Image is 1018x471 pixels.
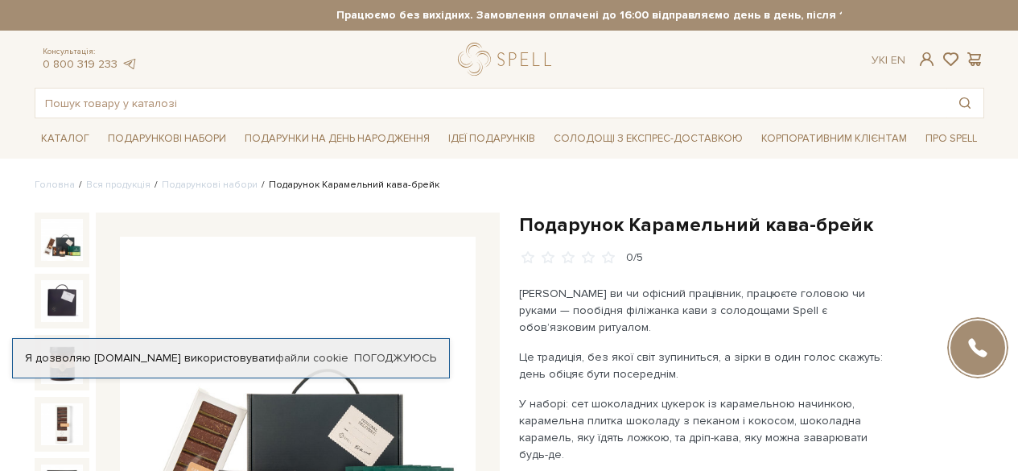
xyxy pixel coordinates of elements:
[43,47,138,57] span: Консультація:
[519,349,896,382] p: Це традиція, без якої світ зупиниться, а зірки в один голос скажуть: день обіцяє бути посереднім.
[13,351,449,366] div: Я дозволяю [DOMAIN_NAME] використовувати
[43,57,117,71] a: 0 800 319 233
[162,179,258,191] a: Подарункові набори
[41,403,83,445] img: Подарунок Карамельний кава-брейк
[238,126,436,151] span: Подарунки на День народження
[946,89,983,118] button: Пошук товару у каталозі
[755,125,913,152] a: Корпоративним клієнтам
[891,53,905,67] a: En
[258,178,439,192] li: Подарунок Карамельний кава-брейк
[519,395,896,463] p: У наборі: сет шоколадних цукерок із карамельною начинкою, карамельна плитка шоколаду з пеканом і ...
[354,351,436,366] a: Погоджуюсь
[919,126,983,151] span: Про Spell
[547,125,749,152] a: Солодощі з експрес-доставкою
[122,57,138,71] a: telegram
[519,285,896,336] p: [PERSON_NAME] ви чи офісний працівник, працюєте головою чи руками — пообідня філіжанка кави з сол...
[86,179,150,191] a: Вся продукція
[41,280,83,322] img: Подарунок Карамельний кава-брейк
[41,219,83,261] img: Подарунок Карамельний кава-брейк
[872,53,905,68] div: Ук
[35,179,75,191] a: Головна
[885,53,888,67] span: |
[275,351,348,365] a: файли cookie
[458,43,558,76] a: logo
[35,89,946,118] input: Пошук товару у каталозі
[626,250,643,266] div: 0/5
[35,126,96,151] span: Каталог
[519,213,984,238] h1: Подарунок Карамельний кава-брейк
[101,126,233,151] span: Подарункові набори
[442,126,542,151] span: Ідеї подарунків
